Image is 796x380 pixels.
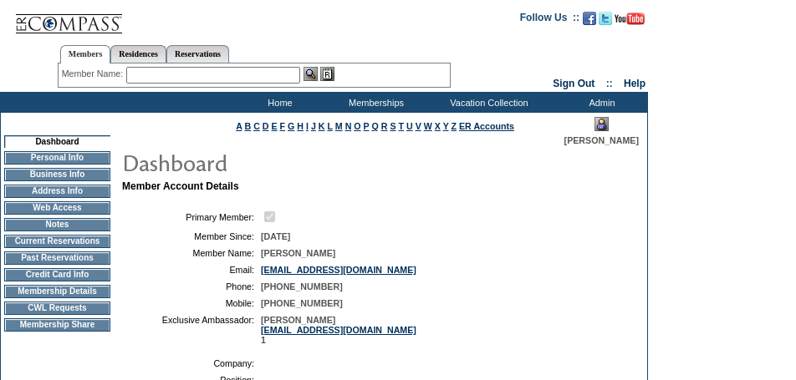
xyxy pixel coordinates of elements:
a: Subscribe to our YouTube Channel [615,17,645,27]
a: K [319,121,325,131]
img: Reservations [320,67,334,81]
a: H [297,121,304,131]
a: [EMAIL_ADDRESS][DOMAIN_NAME] [261,325,416,335]
td: Company: [129,358,254,368]
td: Notes [4,218,110,231]
img: View [304,67,318,81]
a: R [381,121,388,131]
a: T [398,121,404,131]
td: Personal Info [4,151,110,165]
img: Become our fan on Facebook [583,12,596,25]
a: U [406,121,413,131]
a: Help [624,78,645,89]
a: Follow us on Twitter [599,17,612,27]
a: D [263,121,269,131]
td: Vacation Collection [422,92,552,113]
img: Impersonate [594,117,609,131]
a: I [306,121,309,131]
span: [DATE] [261,231,290,241]
a: N [345,121,352,131]
a: Members [60,45,111,63]
td: Credit Card Info [4,268,110,281]
a: [EMAIL_ADDRESS][DOMAIN_NAME] [261,265,416,275]
a: Become our fan on Facebook [583,17,596,27]
td: Membership Share [4,318,110,332]
td: Dashboard [4,135,110,148]
a: B [244,121,251,131]
span: [PERSON_NAME] [564,135,639,145]
a: Q [371,121,378,131]
span: :: [606,78,613,89]
td: Email: [129,265,254,275]
a: Sign Out [553,78,594,89]
td: Past Reservations [4,251,110,265]
td: Exclusive Ambassador: [129,315,254,345]
a: W [424,121,432,131]
b: Member Account Details [122,180,239,192]
a: O [354,121,360,131]
a: A [236,121,242,131]
td: Memberships [326,92,422,113]
img: Subscribe to our YouTube Channel [615,13,645,25]
a: S [390,121,395,131]
td: Web Access [4,201,110,215]
td: Member Since: [129,231,254,241]
img: pgTtlDashboard.gif [121,145,456,179]
td: Follow Us :: [520,10,579,30]
td: Membership Details [4,285,110,298]
span: [PHONE_NUMBER] [261,281,343,291]
a: Reservations [166,45,229,63]
a: G [288,121,294,131]
a: Residences [110,45,166,63]
td: Address Info [4,185,110,198]
a: C [253,121,260,131]
a: Y [443,121,449,131]
a: F [280,121,286,131]
td: Member Name: [129,248,254,258]
span: [PERSON_NAME] [261,248,335,258]
a: P [364,121,370,131]
a: V [416,121,421,131]
td: Mobile: [129,298,254,308]
a: E [271,121,277,131]
span: [PERSON_NAME] 1 [261,315,416,345]
td: Admin [552,92,648,113]
td: Business Info [4,168,110,181]
td: Home [230,92,326,113]
a: Z [452,121,457,131]
a: ER Accounts [459,121,514,131]
a: M [335,121,343,131]
td: Primary Member: [129,209,254,225]
a: L [327,121,332,131]
span: [PHONE_NUMBER] [261,298,343,308]
td: CWL Requests [4,301,110,315]
a: X [435,121,441,131]
div: Member Name: [62,67,126,81]
a: J [311,121,316,131]
td: Phone: [129,281,254,291]
img: Follow us on Twitter [599,12,612,25]
td: Current Reservations [4,235,110,248]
